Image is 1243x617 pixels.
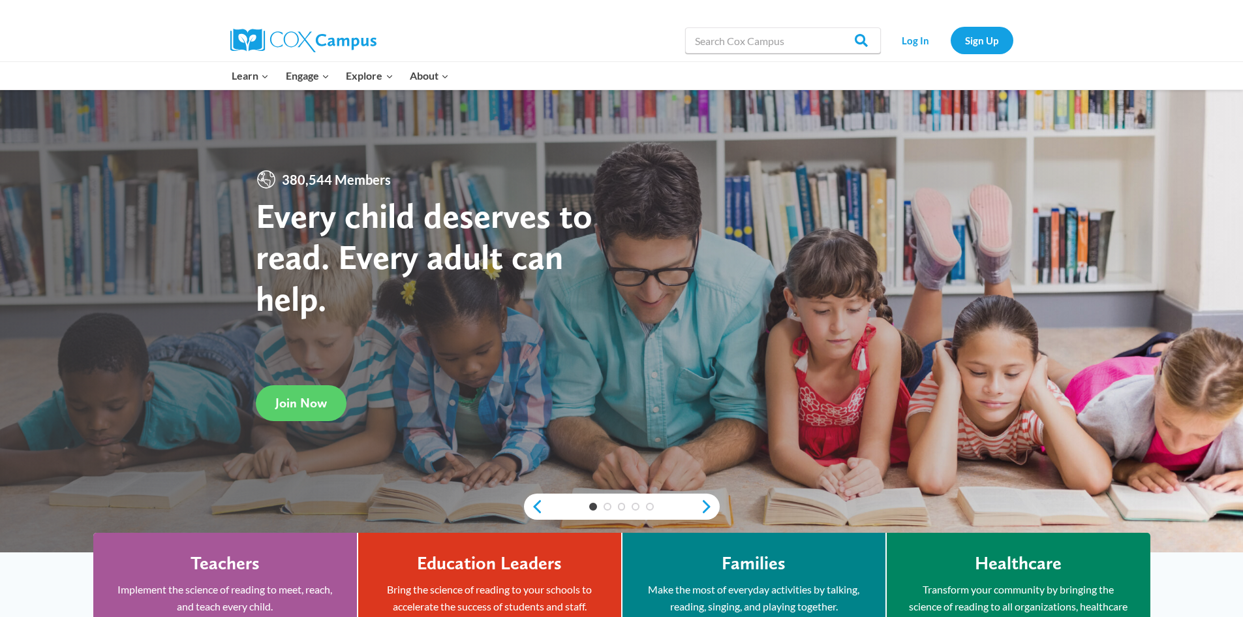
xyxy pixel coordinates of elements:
[286,67,330,84] span: Engage
[524,499,544,514] a: previous
[230,29,376,52] img: Cox Campus
[256,195,592,319] strong: Every child deserves to read. Every adult can help.
[632,503,639,511] a: 4
[224,62,457,89] nav: Primary Navigation
[975,552,1062,575] h4: Healthcare
[524,494,720,520] div: content slider buttons
[604,503,611,511] a: 2
[277,169,396,190] span: 380,544 Members
[417,552,562,575] h4: Education Leaders
[113,581,337,614] p: Implement the science of reading to meet, reach, and teach every child.
[618,503,626,511] a: 3
[256,385,346,421] a: Join Now
[951,27,1013,54] a: Sign Up
[887,27,944,54] a: Log In
[346,67,393,84] span: Explore
[275,395,327,411] span: Join Now
[642,581,866,614] p: Make the most of everyday activities by talking, reading, singing, and playing together.
[685,27,881,54] input: Search Cox Campus
[232,67,269,84] span: Learn
[191,552,260,575] h4: Teachers
[410,67,449,84] span: About
[589,503,597,511] a: 1
[378,581,602,614] p: Bring the science of reading to your schools to accelerate the success of students and staff.
[646,503,654,511] a: 5
[887,27,1013,54] nav: Secondary Navigation
[722,552,786,575] h4: Families
[700,499,720,514] a: next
